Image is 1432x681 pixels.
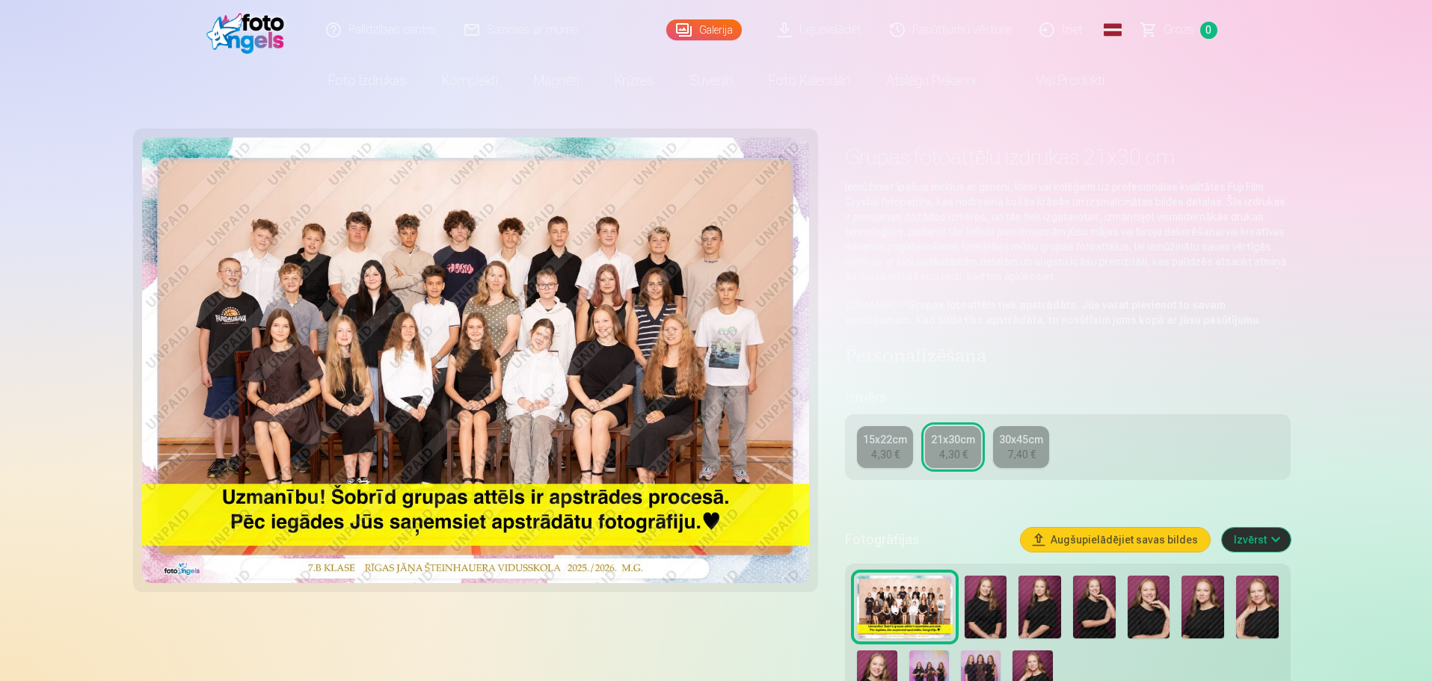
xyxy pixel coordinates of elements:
a: Foto kalendāri [751,60,868,102]
div: 30x45cm [999,432,1043,447]
h5: Fotogrāfijas [845,529,1008,550]
a: Visi produkti [994,60,1122,102]
strong: Grupas fotoattēls tiek apstrādāts. Jūs varat pievienot to savam pasūtījumam. Kad bilde tiks apstr... [845,299,1262,326]
h5: Izmērs [845,387,1290,408]
h4: Personalizēšana [845,345,1290,369]
span: 0 [1200,22,1217,39]
a: Foto izdrukas [310,60,424,102]
a: Atslēgu piekariņi [868,60,994,102]
button: Izvērst [1222,528,1291,552]
a: Magnēti [516,60,597,102]
button: Augšupielādējiet savas bildes [1021,528,1210,552]
a: Krūzes [597,60,672,102]
a: Komplekti [424,60,516,102]
a: Galerija [666,19,742,40]
em: UZMANĪBU ! [845,299,903,311]
div: 4,30 € [871,447,900,462]
div: 15x22cm [863,432,907,447]
a: Suvenīri [672,60,751,102]
div: 21x30cm [931,432,975,447]
img: /fa1 [206,6,292,54]
h1: Grupas fotoattēlu izdrukas 21x30 cm [845,144,1290,170]
div: 4,30 € [939,447,968,462]
a: 30x45cm7,40 € [993,426,1049,468]
a: 21x30cm4,30 € [925,426,981,468]
a: 15x22cm4,30 € [857,426,913,468]
p: Iemūžiniet īpašus mirkļus ar ģimeni, klasi vai kolēģiem uz profesionālas kvalitātes Fuji Film Cry... [845,179,1290,284]
span: Grozs [1164,21,1194,39]
div: 7,40 € [1007,447,1036,462]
